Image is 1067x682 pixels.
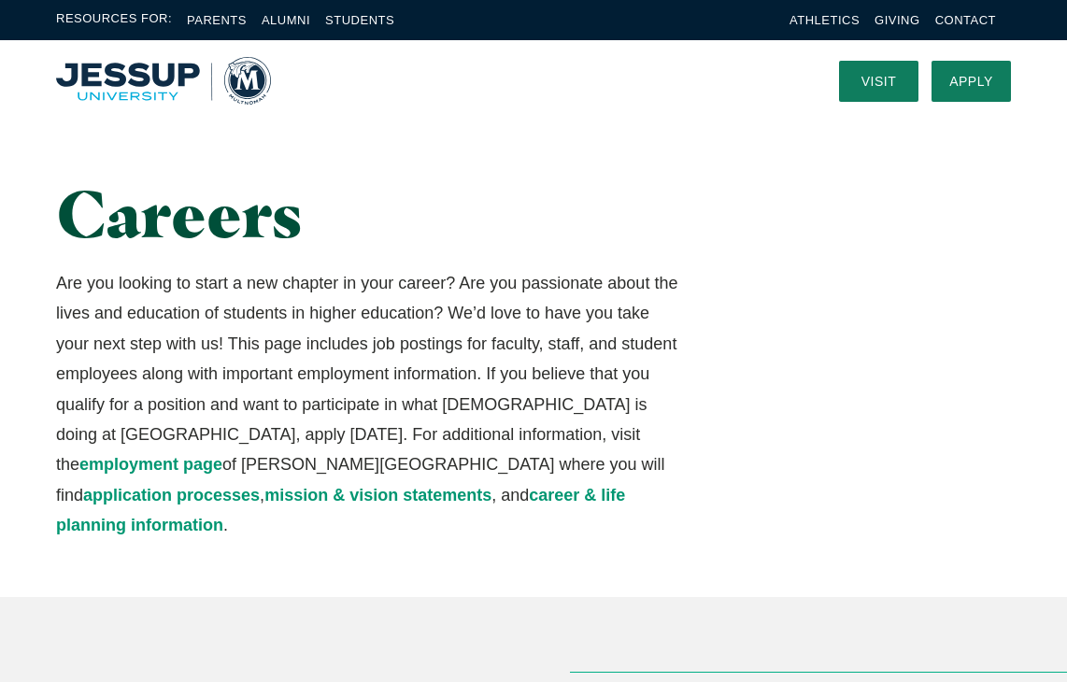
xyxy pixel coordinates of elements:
a: Visit [839,61,918,102]
a: mission & vision statements [264,486,491,504]
a: Parents [187,13,247,27]
a: Apply [932,61,1011,102]
a: employment page [79,455,222,474]
a: Giving [875,13,920,27]
p: Are you looking to start a new chapter in your career? Are you passionate about the lives and edu... [56,268,681,541]
a: Alumni [262,13,310,27]
a: Contact [935,13,996,27]
a: Home [56,57,271,105]
a: Athletics [790,13,860,27]
a: application processes [83,486,260,504]
img: Multnomah University Logo [56,57,271,105]
a: Students [325,13,394,27]
h1: Careers [56,178,681,249]
span: Resources For: [56,9,172,31]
